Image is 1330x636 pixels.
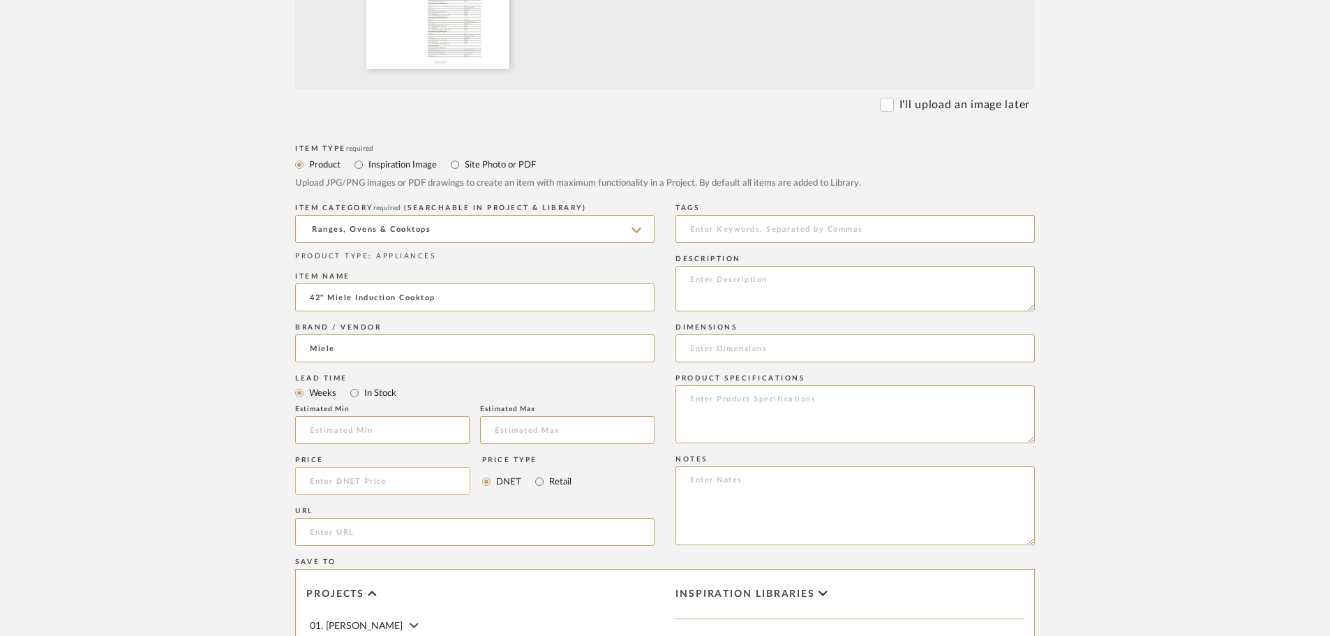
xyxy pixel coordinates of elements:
div: PRODUCT TYPE [295,251,655,262]
input: Estimated Max [480,416,655,444]
input: Unknown [295,334,655,362]
span: Inspiration libraries [675,589,815,600]
span: required [373,205,401,212]
mat-radio-group: Select price type [482,467,571,495]
input: Enter DNET Price [295,467,470,495]
input: Type a category to search and select [295,215,655,243]
label: I'll upload an image later [899,96,1030,113]
input: Enter Name [295,283,655,311]
div: Tags [675,204,1035,212]
div: Description [675,255,1035,263]
label: Inspiration Image [367,157,437,172]
div: Item name [295,272,655,281]
input: Enter Keywords, Separated by Commas [675,215,1035,243]
div: Price [295,456,470,464]
input: Estimated Min [295,416,470,444]
div: Upload JPG/PNG images or PDF drawings to create an item with maximum functionality in a Project. ... [295,177,1035,191]
span: : APPLIANCES [368,253,435,260]
label: DNET [495,474,521,489]
label: Product [308,157,341,172]
mat-radio-group: Select item type [295,384,655,401]
div: Product Specifications [675,374,1035,383]
label: In Stock [363,385,396,401]
div: ITEM CATEGORY [295,204,655,212]
label: Weeks [308,385,336,401]
div: Price Type [482,456,571,464]
input: Enter Dimensions [675,334,1035,362]
div: Save To [295,558,1035,566]
div: Item Type [295,145,1035,153]
div: URL [295,507,655,515]
span: Projects [306,589,364,600]
div: Brand / Vendor [295,323,655,332]
div: Estimated Min [295,405,470,413]
label: Retail [548,474,571,489]
mat-radio-group: Select item type [295,156,1035,173]
input: Enter URL [295,518,655,546]
div: Dimensions [675,323,1035,332]
span: 01. [PERSON_NAME] [310,621,403,631]
span: (Searchable in Project & Library) [404,205,587,212]
div: Lead Time [295,374,655,383]
span: required [346,145,373,152]
label: Site Photo or PDF [463,157,536,172]
div: Estimated Max [480,405,655,413]
div: Notes [675,455,1035,464]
